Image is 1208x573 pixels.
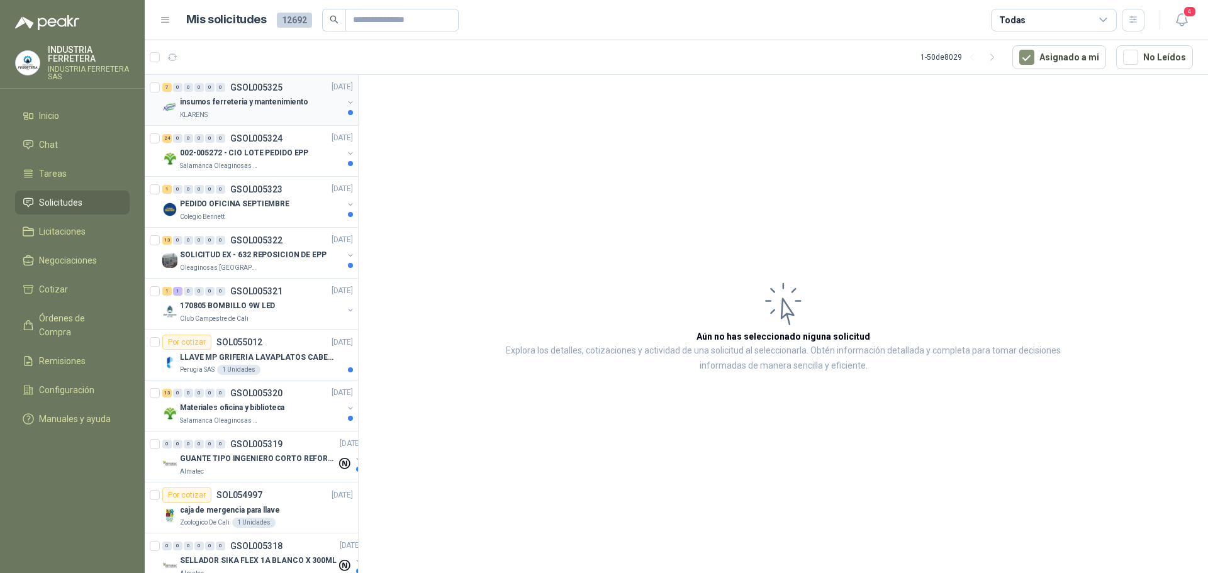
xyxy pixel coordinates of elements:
[194,236,204,245] div: 0
[162,406,177,421] img: Company Logo
[216,440,225,448] div: 0
[180,97,308,109] p: insumos ferreteria y mantenimiento
[332,489,353,501] p: [DATE]
[15,306,130,344] a: Órdenes de Compra
[15,15,79,30] img: Logo peakr
[230,185,282,194] p: GSOL005323
[184,134,193,143] div: 0
[162,202,177,217] img: Company Logo
[216,134,225,143] div: 0
[15,248,130,272] a: Negociaciones
[15,220,130,243] a: Licitaciones
[173,389,182,398] div: 0
[230,287,282,296] p: GSOL005321
[180,518,230,528] p: Zoologico De Cali
[1116,45,1193,69] button: No Leídos
[39,109,59,123] span: Inicio
[180,212,225,222] p: Colegio Bennett
[162,100,177,115] img: Company Logo
[230,389,282,398] p: GSOL005320
[180,110,208,120] p: KLARENS
[205,440,215,448] div: 0
[39,196,82,209] span: Solicitudes
[230,134,282,143] p: GSOL005324
[173,542,182,550] div: 0
[162,131,355,171] a: 24 0 0 0 0 0 GSOL005324[DATE] Company Logo002-005272 - CIO LOTE PEDIDO EPPSalamanca Oleaginosas SAS
[180,467,204,477] p: Almatec
[216,542,225,550] div: 0
[15,133,130,157] a: Chat
[162,80,355,120] a: 7 0 0 0 0 0 GSOL005325[DATE] Company Logoinsumos ferreteria y mantenimientoKLARENS
[184,83,193,92] div: 0
[484,343,1082,374] p: Explora los detalles, cotizaciones y actividad de una solicitud al seleccionarla. Obtén informaci...
[340,540,361,552] p: [DATE]
[180,199,289,211] p: PEDIDO OFICINA SEPTIEMBRE
[1012,45,1106,69] button: Asignado a mi
[216,236,225,245] div: 0
[180,301,275,313] p: 170805 BOMBILLO 9W LED
[217,365,260,375] div: 1 Unidades
[162,389,172,398] div: 13
[230,236,282,245] p: GSOL005322
[194,287,204,296] div: 0
[205,83,215,92] div: 0
[332,184,353,196] p: [DATE]
[1170,9,1193,31] button: 4
[184,287,193,296] div: 0
[180,555,337,567] p: SELLADOR SIKA FLEX 1A BLANCO X 300ML
[162,304,177,319] img: Company Logo
[162,287,172,296] div: 1
[184,185,193,194] div: 0
[194,389,204,398] div: 0
[162,542,172,550] div: 0
[145,330,358,381] a: Por cotizarSOL055012[DATE] Company LogoLLAVE MP GRIFERIA LAVAPLATOS CABEZA EXTRAIBLEPerugia SAS1 ...
[184,440,193,448] div: 0
[216,389,225,398] div: 0
[162,236,172,245] div: 13
[39,354,86,368] span: Remisiones
[162,386,355,426] a: 13 0 0 0 0 0 GSOL005320[DATE] Company LogoMateriales oficina y bibliotecaSalamanca Oleaginosas SAS
[15,277,130,301] a: Cotizar
[162,233,355,273] a: 13 0 0 0 0 0 GSOL005322[DATE] Company LogoSOLICITUD EX - 632 REPOSICION DE EPPOleaginosas [GEOGRA...
[194,134,204,143] div: 0
[162,182,355,222] a: 1 0 0 0 0 0 GSOL005323[DATE] Company LogoPEDIDO OFICINA SEPTIEMBREColegio Bennett
[173,185,182,194] div: 0
[162,355,177,370] img: Company Logo
[332,387,353,399] p: [DATE]
[162,335,211,350] div: Por cotizar
[920,47,1002,67] div: 1 - 50 de 8029
[15,191,130,214] a: Solicitudes
[205,134,215,143] div: 0
[696,330,870,343] h3: Aún no has seleccionado niguna solicitud
[277,13,312,28] span: 12692
[39,225,86,238] span: Licitaciones
[180,314,249,324] p: Club Campestre de Cali
[145,482,358,533] a: Por cotizarSOL054997[DATE] Company Logocaja de mergencia para llaveZoologico De Cali1 Unidades
[162,437,364,477] a: 0 0 0 0 0 0 GSOL005319[DATE] Company LogoGUANTE TIPO INGENIERO CORTO REFORZADOAlmatec
[332,82,353,94] p: [DATE]
[232,518,276,528] div: 1 Unidades
[39,412,111,426] span: Manuales y ayuda
[15,349,130,373] a: Remisiones
[48,45,130,63] p: INDUSTRIA FERRETERA
[194,185,204,194] div: 0
[15,378,130,402] a: Configuración
[216,185,225,194] div: 0
[180,416,259,426] p: Salamanca Oleaginosas SAS
[180,504,280,516] p: caja de mergencia para llave
[162,253,177,268] img: Company Logo
[230,83,282,92] p: GSOL005325
[15,162,130,186] a: Tareas
[173,440,182,448] div: 0
[173,134,182,143] div: 0
[162,487,211,503] div: Por cotizar
[39,253,97,267] span: Negociaciones
[205,389,215,398] div: 0
[205,236,215,245] div: 0
[39,311,118,339] span: Órdenes de Compra
[180,263,259,273] p: Oleaginosas [GEOGRAPHIC_DATA][PERSON_NAME]
[194,542,204,550] div: 0
[332,133,353,145] p: [DATE]
[180,365,215,375] p: Perugia SAS
[216,491,262,499] p: SOL054997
